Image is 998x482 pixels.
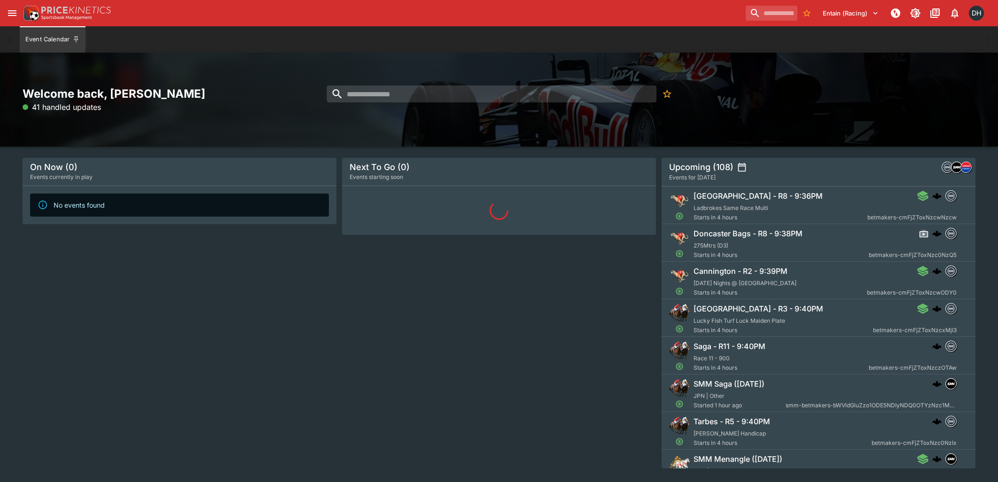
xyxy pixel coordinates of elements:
div: cerberus [932,304,942,313]
div: cerberus [932,191,942,201]
div: betmakers [945,228,957,239]
span: 275Mtrs (D3) [694,242,728,249]
span: Lucky Fish Turf Luck Maiden Plate [694,317,785,324]
div: samemeetingmulti [951,162,962,173]
span: Starts in 4 hours [694,326,873,335]
div: lclkafka [960,162,972,173]
img: PriceKinetics [41,7,111,14]
img: betmakers.png [946,228,956,239]
h6: Doncaster Bags - R8 - 9:38PM [694,229,803,239]
span: betmakers-cmFjZToxNzc0NzIx [872,438,957,448]
h6: [GEOGRAPHIC_DATA] - R3 - 9:40PM [694,304,823,314]
img: greyhound_racing.png [669,190,690,211]
div: cerberus [932,417,942,426]
img: PriceKinetics Logo [21,4,39,23]
img: horse_racing.png [669,303,690,324]
div: No events found [54,196,105,214]
svg: Open [675,437,684,446]
img: Sportsbook Management [41,16,92,20]
span: betmakers-cmFjZToxNzcxMjI3 [873,326,957,335]
span: Events for [DATE] [669,173,716,182]
span: Starts in 4 hours [694,250,869,260]
input: search [327,86,656,102]
img: logo-cerberus.svg [932,266,942,276]
div: cerberus [932,379,942,389]
img: logo-cerberus.svg [932,304,942,313]
input: search [746,6,797,21]
button: Documentation [927,5,943,22]
img: greyhound_racing.png [669,228,690,249]
h5: Next To Go (0) [350,162,410,172]
span: JPN | Other [694,392,725,399]
span: betmakers-cmFjZToxNzc0NzQ5 [869,250,957,260]
div: betmakers [945,190,957,202]
span: Starts in 4 hours [694,288,867,297]
img: logo-cerberus.svg [932,454,942,464]
img: lclkafka.png [961,162,971,172]
button: NOT Connected to PK [887,5,904,22]
img: logo-cerberus.svg [932,417,942,426]
span: Starts in 4 hours [694,363,869,373]
img: betmakers.png [946,341,956,351]
button: Event Calendar [20,26,86,53]
button: No Bookmarks [659,86,676,102]
button: No Bookmarks [799,6,814,21]
span: Race 11 - 900 [694,355,730,362]
div: betmakers [945,303,957,314]
div: cerberus [932,229,942,238]
img: betmakers.png [946,416,956,427]
div: cerberus [932,342,942,351]
h6: [GEOGRAPHIC_DATA] - R8 - 9:36PM [694,191,823,201]
img: samemeetingmulti.png [951,162,962,172]
span: Starts in 4 hours [694,213,867,222]
button: Select Tenant [817,6,884,21]
img: betmakers.png [946,303,956,314]
img: logo-cerberus.svg [932,342,942,351]
p: 41 handled updates [23,101,101,113]
div: David Howard [969,6,984,21]
span: Events currently in play [30,172,93,182]
button: Toggle light/dark mode [907,5,924,22]
div: betmakers [945,416,957,427]
img: betmakers.png [946,191,956,201]
h5: On Now (0) [30,162,78,172]
span: AUS | Other [694,467,725,474]
span: Started 1 hour ago [694,401,786,410]
img: betmakers.png [942,162,952,172]
div: betmakers [945,265,957,277]
span: Events starting soon [350,172,403,182]
img: betmakers.png [946,266,956,276]
div: samemeetingmulti [945,378,957,389]
h6: Cannington - R2 - 9:39PM [694,266,787,276]
img: harness_racing.png [669,453,690,474]
span: Ladbrokes Same Race Multi [694,204,768,211]
span: betmakers-cmFjZToxNzcwNzcw [867,213,957,222]
svg: Open [675,400,684,408]
div: samemeetingmulti [945,453,957,465]
img: logo-cerberus.svg [932,229,942,238]
img: logo-cerberus.svg [932,379,942,389]
svg: Open [675,287,684,295]
h6: Tarbes - R5 - 9:40PM [694,417,770,427]
svg: Open [675,212,684,220]
span: [DATE] Nights @ [GEOGRAPHIC_DATA] [694,280,796,287]
h6: SMM Saga ([DATE]) [694,379,764,389]
h6: Saga - R11 - 9:40PM [694,342,765,351]
img: samemeetingmulti.png [946,454,956,464]
svg: Open [675,325,684,333]
svg: Open [675,249,684,258]
img: horse_racing.png [669,416,690,436]
img: greyhound_racing.png [669,265,690,286]
h2: Welcome back, [PERSON_NAME] [23,86,336,101]
img: horse_racing.png [669,341,690,361]
span: betmakers-cmFjZToxNzcwODY0 [867,288,957,297]
button: Notifications [946,5,963,22]
div: betmakers [942,162,953,173]
img: logo-cerberus.svg [932,191,942,201]
span: Starts in 4 hours [694,438,872,448]
img: horse_racing.png [669,378,690,399]
div: cerberus [932,266,942,276]
button: open drawer [4,5,21,22]
div: betmakers [945,341,957,352]
button: David Howard [966,3,987,23]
